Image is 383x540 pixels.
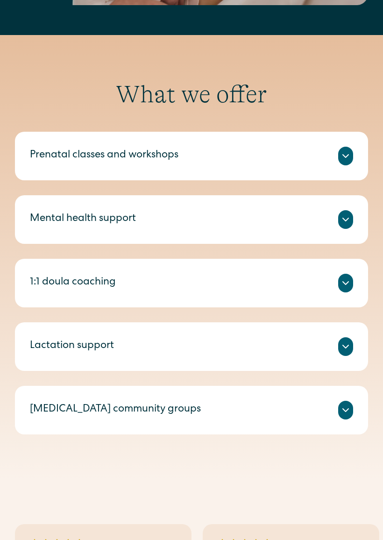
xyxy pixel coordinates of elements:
[30,212,136,227] div: Mental health support
[30,339,114,354] div: Lactation support
[30,275,116,291] div: 1:1 doula coaching
[15,80,368,109] h2: What we offer
[30,402,201,418] div: [MEDICAL_DATA] community groups
[30,148,178,163] div: Prenatal classes and workshops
